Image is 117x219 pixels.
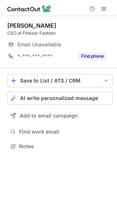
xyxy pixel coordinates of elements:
[78,53,107,60] button: Reveal Button
[7,22,56,29] div: [PERSON_NAME]
[7,127,113,137] button: Find work email
[7,92,113,105] button: AI write personalized message
[20,78,100,84] div: Save to List / ATS / CRM
[7,141,113,151] button: Notes
[19,128,110,135] span: Find work email
[19,143,110,150] span: Notes
[18,41,61,48] span: Email Unavailable
[7,4,51,13] img: ContactOut v5.3.10
[7,30,113,36] div: CEO at Fitwear Fashion
[7,109,113,122] button: Add to email campaign
[7,74,113,87] button: save-profile-one-click
[20,113,78,119] span: Add to email campaign
[20,95,98,101] span: AI write personalized message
